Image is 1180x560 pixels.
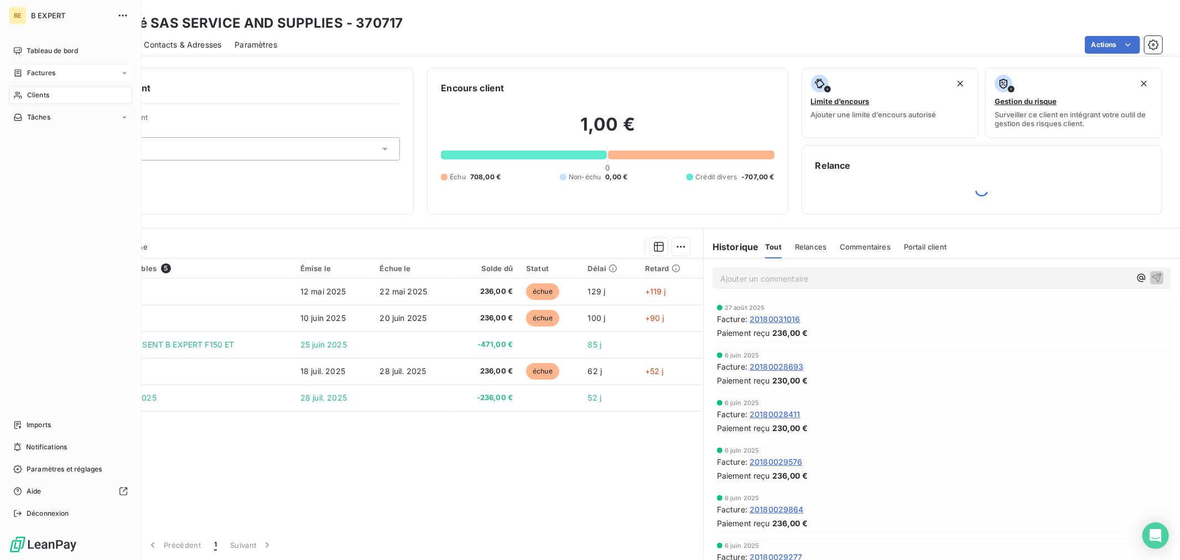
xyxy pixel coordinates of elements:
[725,400,760,406] span: 6 juin 2025
[725,447,760,454] span: 6 juin 2025
[9,483,132,500] a: Aide
[717,327,770,339] span: Paiement reçu
[765,242,782,251] span: Tout
[569,172,601,182] span: Non-échu
[300,366,345,376] span: 18 juil. 2025
[772,517,808,529] span: 236,00 €
[27,464,102,474] span: Paramètres et réglages
[645,366,664,376] span: +52 j
[811,110,937,119] span: Ajouter une limite d’encours autorisé
[26,442,67,452] span: Notifications
[27,420,51,430] span: Imports
[995,97,1057,106] span: Gestion du risque
[470,172,501,182] span: 708,00 €
[67,81,400,95] h6: Informations client
[89,113,400,128] span: Propriétés Client
[750,504,804,515] span: 20180029864
[27,486,41,496] span: Aide
[300,313,346,323] span: 10 juin 2025
[772,327,808,339] span: 236,00 €
[725,495,760,501] span: 6 juin 2025
[31,11,111,20] span: B EXPERT
[985,68,1162,138] button: Gestion du risqueSurveiller ce client en intégrant votre outil de gestion des risques client.
[772,470,808,481] span: 236,00 €
[750,313,800,325] span: 20180031016
[725,542,760,549] span: 6 juin 2025
[460,264,513,273] div: Solde dû
[645,287,666,296] span: +119 j
[141,533,207,557] button: Précédent
[717,517,770,529] span: Paiement reçu
[526,283,559,300] span: échue
[750,456,803,468] span: 20180029576
[904,242,947,251] span: Portail client
[27,90,49,100] span: Clients
[588,287,606,296] span: 129 j
[717,470,770,481] span: Paiement reçu
[526,363,559,380] span: échue
[441,81,504,95] h6: Encours client
[645,313,664,323] span: +90 j
[144,39,221,50] span: Contacts & Adresses
[87,263,287,273] div: Pièces comptables
[300,264,367,273] div: Émise le
[811,97,870,106] span: Limite d’encours
[27,112,50,122] span: Tâches
[223,533,279,557] button: Suivant
[460,392,513,403] span: -236,00 €
[995,110,1153,128] span: Surveiller ce client en intégrant votre outil de gestion des risques client.
[207,533,223,557] button: 1
[526,310,559,326] span: échue
[87,340,234,349] span: SEPA DIR DEB SENT B EXPERT F150 ET
[815,159,1148,172] h6: Relance
[717,422,770,434] span: Paiement reçu
[588,393,602,402] span: 52 j
[695,172,737,182] span: Crédit divers
[588,313,606,323] span: 100 j
[725,304,765,311] span: 27 août 2025
[161,263,171,273] span: 5
[380,366,427,376] span: 28 juil. 2025
[588,264,632,273] div: Délai
[605,172,627,182] span: 0,00 €
[725,352,760,359] span: 6 juin 2025
[9,7,27,24] div: BE
[450,172,466,182] span: Échu
[380,287,428,296] span: 22 mai 2025
[750,408,800,420] span: 20180028411
[1142,522,1169,549] div: Open Intercom Messenger
[9,536,77,553] img: Logo LeanPay
[772,375,808,386] span: 230,00 €
[605,163,610,172] span: 0
[526,264,574,273] div: Statut
[214,540,217,551] span: 1
[300,393,347,402] span: 28 juil. 2025
[588,340,602,349] span: 85 j
[27,46,78,56] span: Tableau de bord
[645,264,696,273] div: Retard
[704,240,759,253] h6: Historique
[772,422,808,434] span: 230,00 €
[27,68,55,78] span: Factures
[1085,36,1140,54] button: Actions
[97,13,403,33] h3: Société SAS SERVICE AND SUPPLIES - 370717
[717,504,747,515] span: Facture :
[235,39,277,50] span: Paramètres
[717,361,747,372] span: Facture :
[380,313,427,323] span: 20 juin 2025
[27,509,69,518] span: Déconnexion
[460,313,513,324] span: 236,00 €
[460,286,513,297] span: 236,00 €
[717,375,770,386] span: Paiement reçu
[441,113,774,147] h2: 1,00 €
[840,242,891,251] span: Commentaires
[717,408,747,420] span: Facture :
[460,366,513,377] span: 236,00 €
[717,313,747,325] span: Facture :
[588,366,602,376] span: 62 j
[380,264,448,273] div: Échue le
[795,242,826,251] span: Relances
[717,456,747,468] span: Facture :
[460,339,513,350] span: -471,00 €
[300,287,346,296] span: 12 mai 2025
